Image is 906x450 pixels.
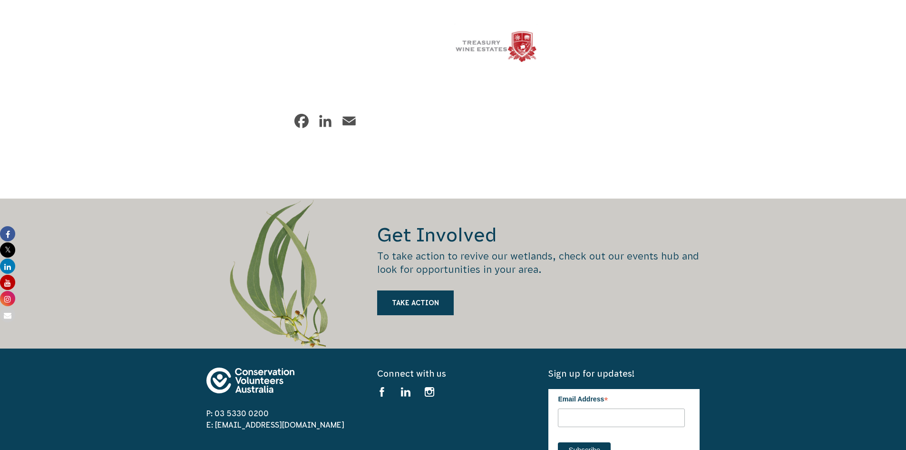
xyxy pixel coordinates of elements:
[340,111,359,130] a: Email
[377,368,528,380] h5: Connect with us
[206,368,294,393] img: logo-footer.svg
[548,368,700,380] h5: Sign up for updates!
[377,290,454,315] a: Take Action
[292,111,311,130] a: Facebook
[206,420,344,429] a: E: [EMAIL_ADDRESS][DOMAIN_NAME]
[206,409,269,418] a: P: 03 5330 0200
[452,2,540,90] img: treasury wine estate
[377,222,700,247] h2: Get Involved
[377,250,700,276] p: To take action to revive our wetlands, check out our events hub and look for opportunities in you...
[558,389,685,407] label: Email Address
[316,111,335,130] a: LinkedIn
